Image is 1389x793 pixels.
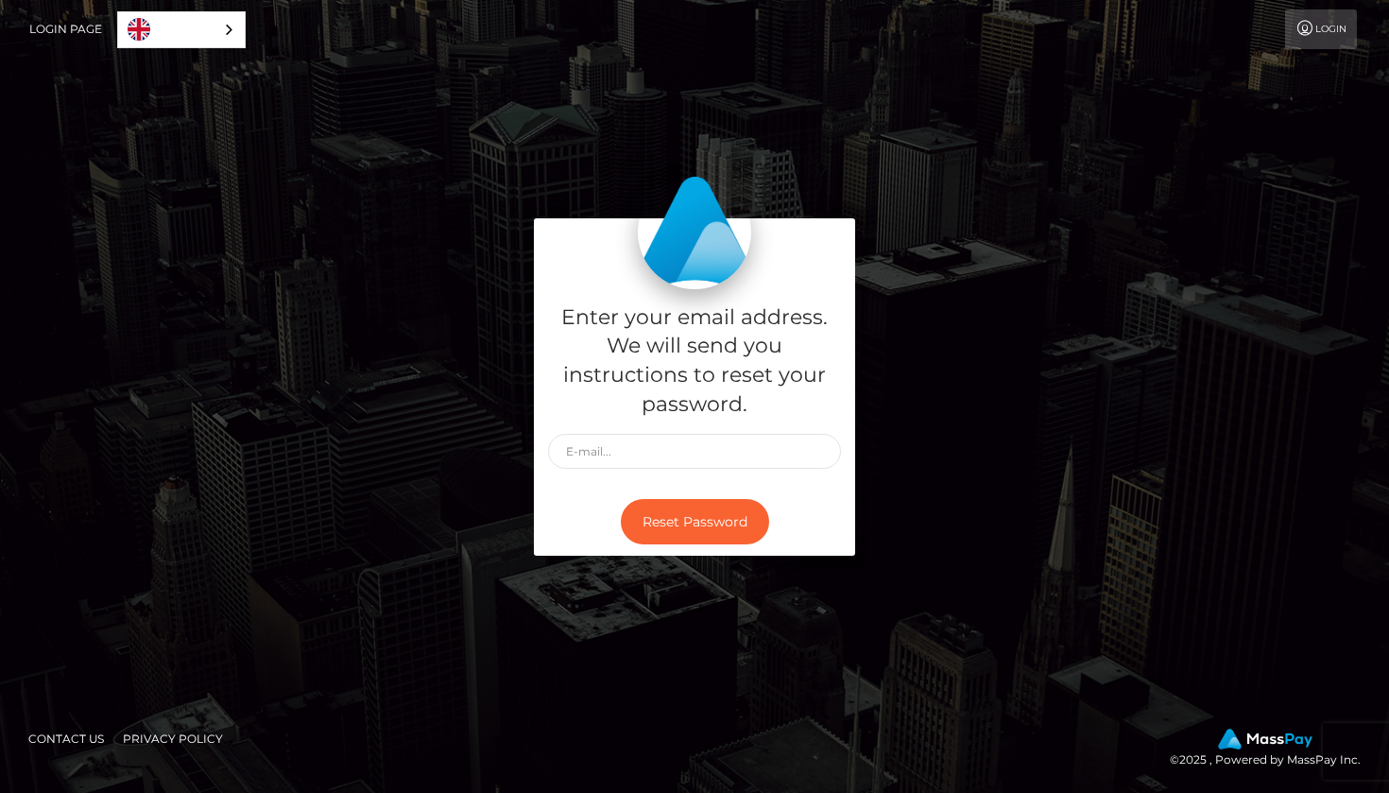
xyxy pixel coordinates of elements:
a: Contact Us [21,724,111,753]
a: Login Page [29,9,102,49]
a: Login [1285,9,1357,49]
a: English [118,12,245,47]
img: MassPay [1218,729,1312,750]
div: Language [117,11,246,48]
img: MassPay Login [638,176,751,289]
aside: Language selected: English [117,11,246,48]
input: E-mail... [548,434,841,469]
div: © 2025 , Powered by MassPay Inc. [1170,729,1375,770]
a: Privacy Policy [115,724,231,753]
h5: Enter your email address. We will send you instructions to reset your password. [548,303,841,420]
button: Reset Password [621,499,769,545]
